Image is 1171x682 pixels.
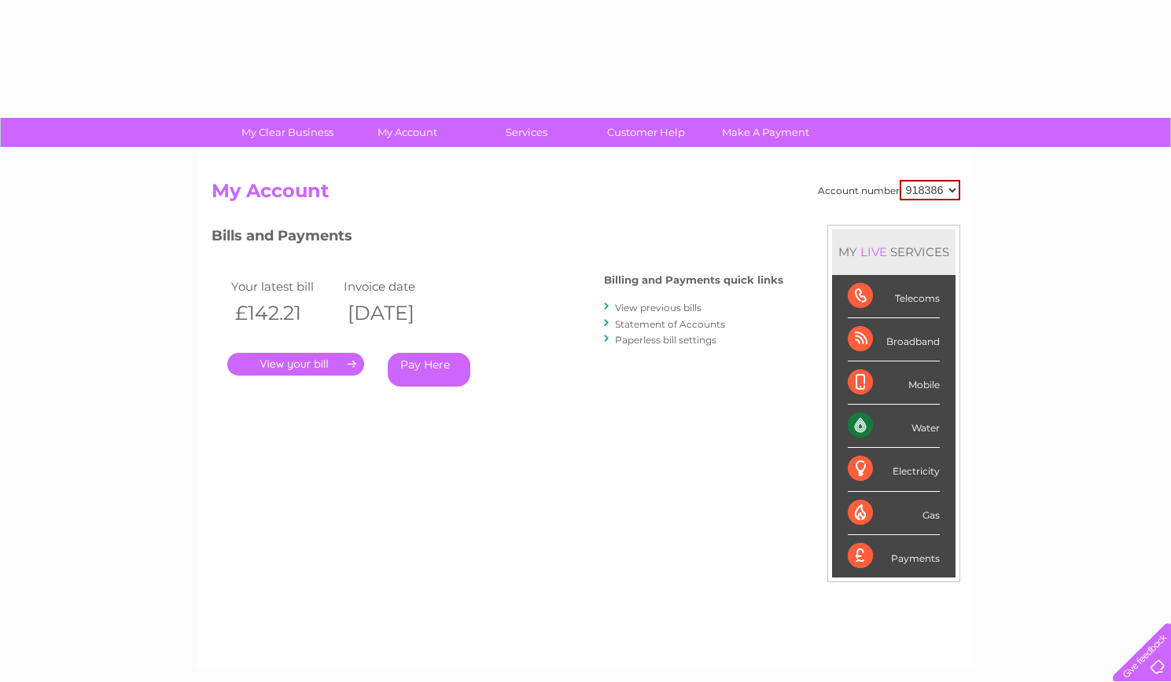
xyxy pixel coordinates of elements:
div: Payments [848,535,940,577]
div: Gas [848,492,940,535]
div: Telecoms [848,275,940,318]
th: [DATE] [340,297,453,329]
h2: My Account [212,180,960,210]
div: Water [848,405,940,448]
div: Account number [818,180,960,200]
a: Paperless bill settings [615,334,716,346]
div: Electricity [848,448,940,491]
a: Customer Help [581,118,711,147]
th: £142.21 [227,297,341,329]
td: Invoice date [340,276,453,297]
a: . [227,353,364,376]
a: Statement of Accounts [615,318,725,330]
div: MY SERVICES [832,229,956,274]
a: Make A Payment [701,118,830,147]
h3: Bills and Payments [212,225,783,252]
div: Mobile [848,361,940,405]
div: Broadband [848,318,940,361]
a: My Clear Business [223,118,352,147]
td: Your latest bill [227,276,341,297]
a: View previous bills [615,302,701,313]
a: Services [462,118,591,147]
a: Pay Here [388,353,470,387]
a: My Account [342,118,472,147]
div: LIVE [857,244,890,259]
h4: Billing and Payments quick links [604,274,783,286]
